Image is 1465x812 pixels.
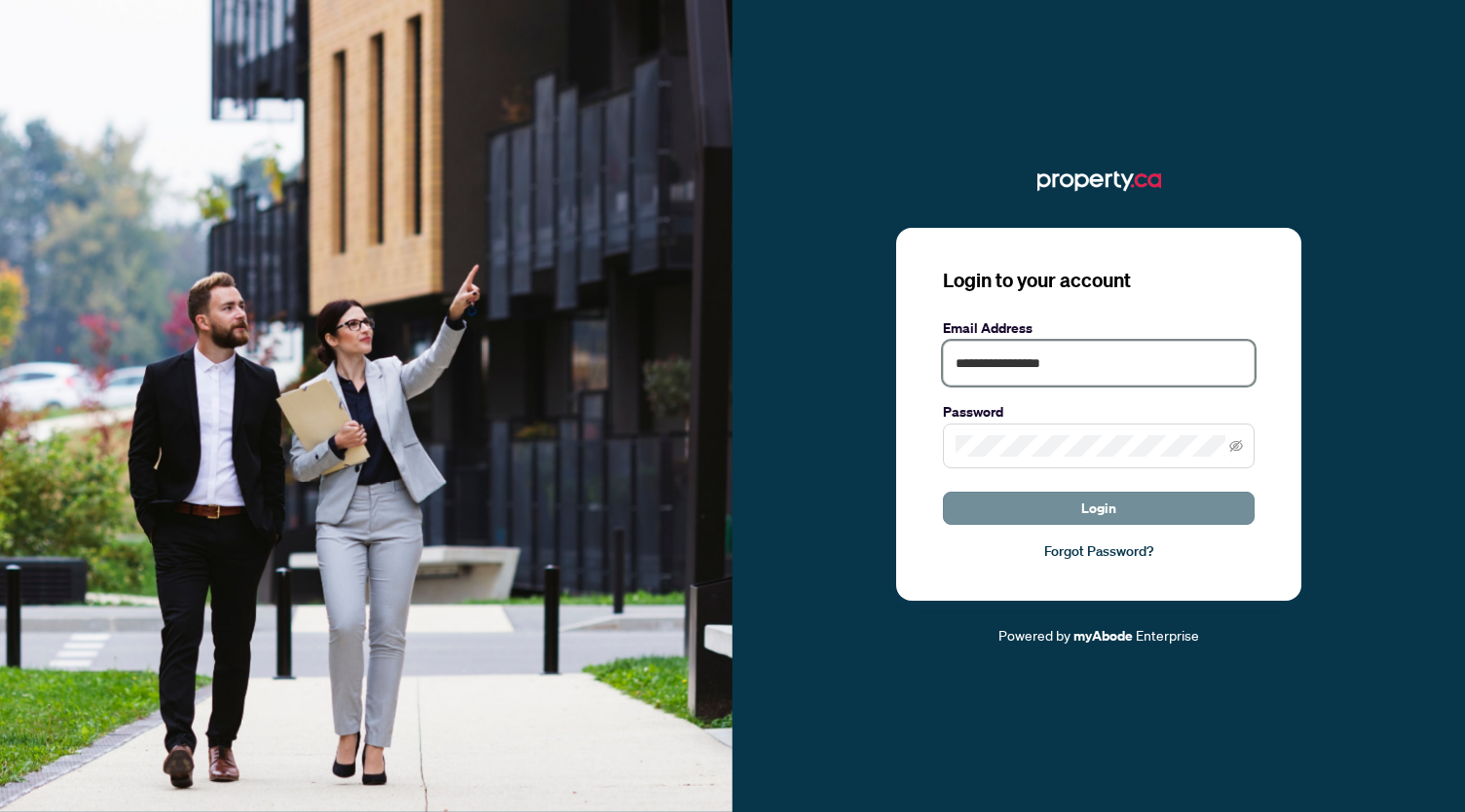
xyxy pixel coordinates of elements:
[998,626,1071,644] span: Powered by
[1136,626,1199,644] span: Enterprise
[1073,625,1133,646] a: myAbode
[1037,166,1161,197] img: ma-logo
[1229,439,1243,453] span: eye-invisible
[943,401,1255,423] label: Password
[943,492,1255,525] button: Login
[943,267,1255,294] h3: Login to your account
[943,317,1255,339] label: Email Address
[943,540,1255,562] a: Forgot Password?
[1081,493,1116,524] span: Login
